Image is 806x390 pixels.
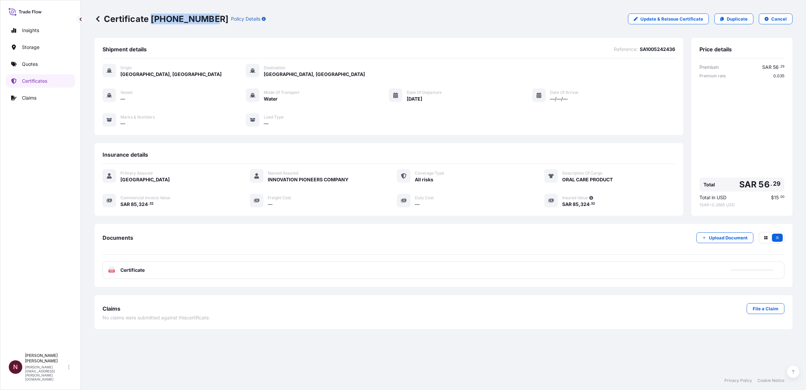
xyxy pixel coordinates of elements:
span: Claims [103,305,120,312]
button: Upload Document [696,232,753,243]
span: Named Assured [268,171,298,176]
p: Certificate [PHONE_NUMBER] [94,14,228,24]
span: Commercial Invoice Value [120,195,170,201]
span: INNOVATION PIONEERS COMPANY [268,176,348,183]
a: Storage [6,41,75,54]
a: Cookie Notice [757,378,784,383]
span: 32 [149,203,153,205]
span: Vessel [120,90,133,95]
span: [GEOGRAPHIC_DATA] [120,176,170,183]
span: SA1005242436 [640,46,675,53]
span: 85 [573,202,579,207]
p: Upload Document [709,234,748,241]
a: Quotes [6,57,75,71]
span: Coverage Type [415,171,444,176]
span: Total [703,181,715,188]
span: SAR [762,65,772,70]
span: Premium rate [699,73,726,79]
span: 56 [773,65,779,70]
span: . [148,203,149,205]
span: 0.035 [773,73,784,79]
span: Documents [103,234,133,241]
span: . [589,203,591,205]
span: 32 [591,203,595,205]
span: Price details [699,46,732,53]
span: Premium [699,64,719,71]
button: Cancel [759,14,793,24]
span: [GEOGRAPHIC_DATA], [GEOGRAPHIC_DATA] [120,71,222,78]
p: Insights [22,27,39,34]
a: Duplicate [714,14,753,24]
p: [PERSON_NAME] [PERSON_NAME] [25,353,67,364]
span: — [264,120,268,127]
span: SAR [739,180,757,189]
span: Insured Value [562,195,588,201]
span: [GEOGRAPHIC_DATA], [GEOGRAPHIC_DATA] [264,71,365,78]
span: Date of Departure [407,90,442,95]
a: Update & Reissue Certificate [628,14,709,24]
span: 00 [780,196,784,198]
p: Update & Reissue Certificate [640,16,703,22]
span: Origin [120,65,132,71]
span: [DATE] [407,96,422,102]
span: 1 SAR = 0.2665 USD [699,202,784,208]
span: ORAL CARE PRODUCT [562,176,613,183]
span: Total in USD [699,194,726,201]
p: [PERSON_NAME][EMAIL_ADDRESS][PERSON_NAME][DOMAIN_NAME] [25,365,67,381]
span: Reference : [614,46,638,53]
p: Quotes [22,61,38,68]
a: Privacy Policy [724,378,752,383]
p: Cancel [771,16,787,22]
span: Insurance details [103,151,148,158]
span: — [415,201,420,208]
span: — [268,201,272,208]
p: Policy Details [231,16,260,22]
text: PDF [110,270,114,272]
span: Primary Assured [120,171,152,176]
span: Marks & Numbers [120,114,155,120]
span: Load Type [264,114,284,120]
span: —/—/— [550,96,568,102]
span: Certificate [120,267,145,274]
span: No claims were submitted against this certificate . [103,314,210,321]
span: Date of Arrival [550,90,578,95]
span: Description Of Cargo [562,171,602,176]
span: 56 [758,180,769,189]
span: . [779,66,780,68]
p: File a Claim [753,305,778,312]
a: Insights [6,24,75,37]
span: — [120,120,125,127]
p: Certificates [22,78,47,84]
span: . [770,182,772,186]
span: All risks [415,176,433,183]
span: , [579,202,580,207]
span: 15 [774,195,779,200]
p: Duplicate [727,16,748,22]
span: SAR [562,202,572,207]
span: Duty Cost [415,195,434,201]
span: Shipment details [103,46,147,53]
span: 324 [139,202,148,207]
a: Claims [6,91,75,105]
span: 29 [773,182,780,186]
p: Storage [22,44,39,51]
span: SAR [120,202,130,207]
a: File a Claim [747,303,784,314]
span: — [120,96,125,102]
span: N [13,364,18,370]
span: , [137,202,139,207]
a: Certificates [6,74,75,88]
span: Water [264,96,278,102]
span: Destination [264,65,285,71]
span: Freight Cost [268,195,291,201]
span: 324 [580,202,589,207]
p: Claims [22,95,36,101]
span: Mode of Transport [264,90,299,95]
span: $ [771,195,774,200]
span: 29 [780,66,784,68]
span: . [779,196,780,198]
span: 85 [131,202,137,207]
